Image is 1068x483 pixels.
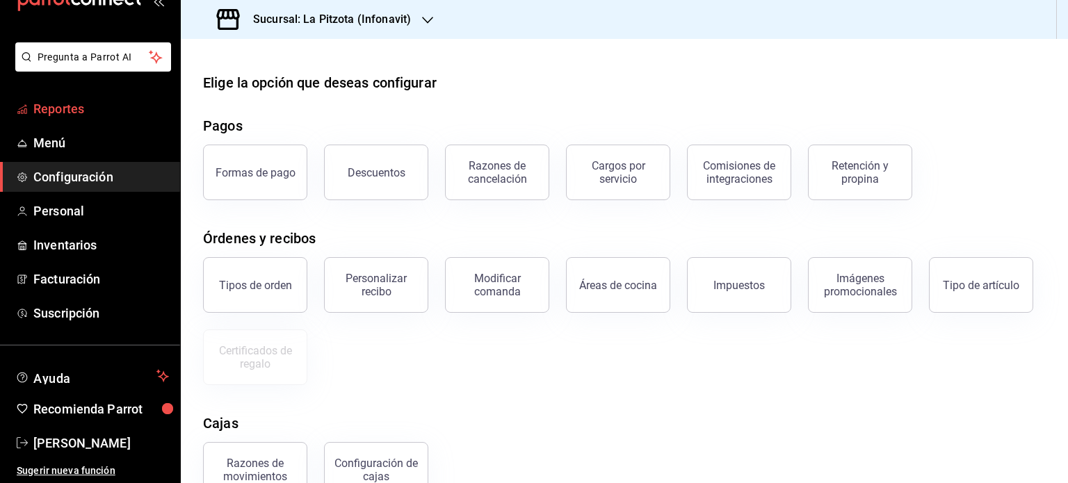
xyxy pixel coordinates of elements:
[33,434,169,452] span: [PERSON_NAME]
[817,159,903,186] div: Retención y propina
[687,145,791,200] button: Comisiones de integraciones
[33,236,169,254] span: Inventarios
[929,257,1033,313] button: Tipo de artículo
[212,457,298,483] div: Razones de movimientos
[203,115,243,136] div: Pagos
[333,457,419,483] div: Configuración de cajas
[445,257,549,313] button: Modificar comanda
[33,368,151,384] span: Ayuda
[808,145,912,200] button: Retención y propina
[203,72,437,93] div: Elige la opción que deseas configurar
[713,279,765,292] div: Impuestos
[33,400,169,418] span: Recomienda Parrot
[687,257,791,313] button: Impuestos
[566,257,670,313] button: Áreas de cocina
[575,159,661,186] div: Cargos por servicio
[333,272,419,298] div: Personalizar recibo
[33,270,169,288] span: Facturación
[579,279,657,292] div: Áreas de cocina
[203,413,238,434] div: Cajas
[33,304,169,322] span: Suscripción
[817,272,903,298] div: Imágenes promocionales
[17,464,169,478] span: Sugerir nueva función
[445,145,549,200] button: Razones de cancelación
[33,133,169,152] span: Menú
[33,202,169,220] span: Personal
[15,42,171,72] button: Pregunta a Parrot AI
[454,159,540,186] div: Razones de cancelación
[203,228,316,249] div: Órdenes y recibos
[348,166,405,179] div: Descuentos
[203,145,307,200] button: Formas de pago
[324,145,428,200] button: Descuentos
[212,344,298,370] div: Certificados de regalo
[203,329,307,385] button: Certificados de regalo
[696,159,782,186] div: Comisiones de integraciones
[203,257,307,313] button: Tipos de orden
[808,257,912,313] button: Imágenes promocionales
[216,166,296,179] div: Formas de pago
[454,272,540,298] div: Modificar comanda
[38,50,149,65] span: Pregunta a Parrot AI
[10,60,171,74] a: Pregunta a Parrot AI
[324,257,428,313] button: Personalizar recibo
[242,11,411,28] h3: Sucursal: La Pitzota (Infonavit)
[566,145,670,200] button: Cargos por servicio
[33,99,169,118] span: Reportes
[219,279,292,292] div: Tipos de orden
[943,279,1019,292] div: Tipo de artículo
[33,167,169,186] span: Configuración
